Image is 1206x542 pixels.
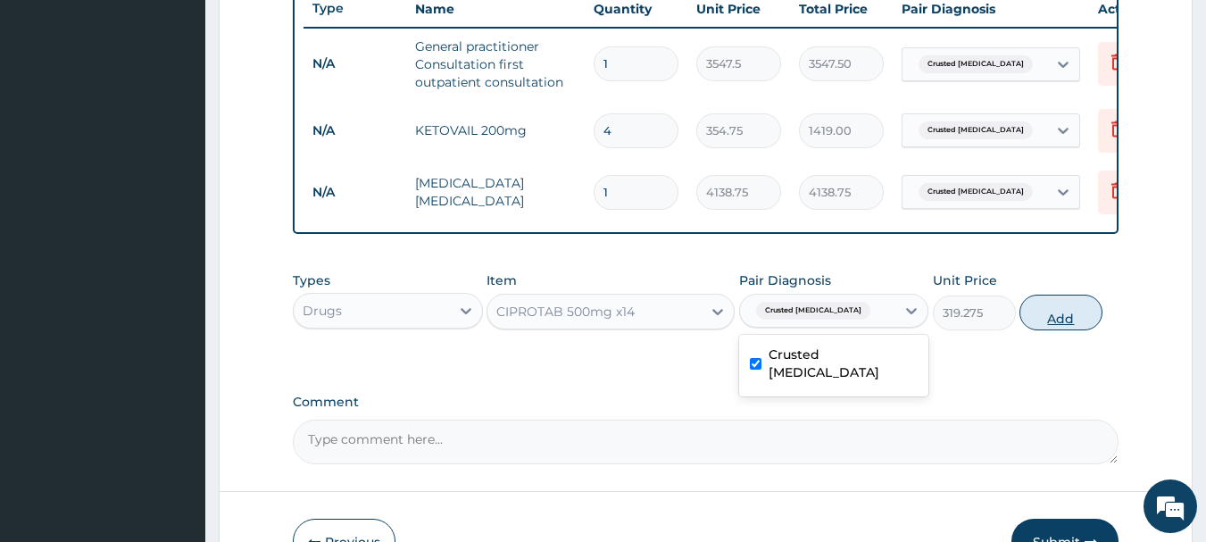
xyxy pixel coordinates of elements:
label: Pair Diagnosis [739,271,831,289]
td: General practitioner Consultation first outpatient consultation [406,29,585,100]
div: Drugs [303,302,342,320]
span: Crusted [MEDICAL_DATA] [756,302,870,320]
span: Crusted [MEDICAL_DATA] [919,121,1033,139]
td: [MEDICAL_DATA] [MEDICAL_DATA] [406,165,585,219]
label: Item [487,271,517,289]
label: Unit Price [933,271,997,289]
span: Crusted [MEDICAL_DATA] [919,183,1033,201]
td: KETOVAIL 200mg [406,113,585,148]
img: d_794563401_company_1708531726252_794563401 [33,89,72,134]
div: Chat with us now [93,100,300,123]
span: We're online! [104,159,246,339]
div: Minimize live chat window [293,9,336,52]
td: N/A [304,176,406,209]
div: CIPROTAB 500mg x14 [496,303,635,321]
label: Crusted [MEDICAL_DATA] [769,346,919,381]
label: Comment [293,395,1119,410]
textarea: Type your message and hit 'Enter' [9,356,340,419]
td: N/A [304,114,406,147]
span: Crusted [MEDICAL_DATA] [919,55,1033,73]
button: Add [1019,295,1102,330]
td: N/A [304,47,406,80]
label: Types [293,273,330,288]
